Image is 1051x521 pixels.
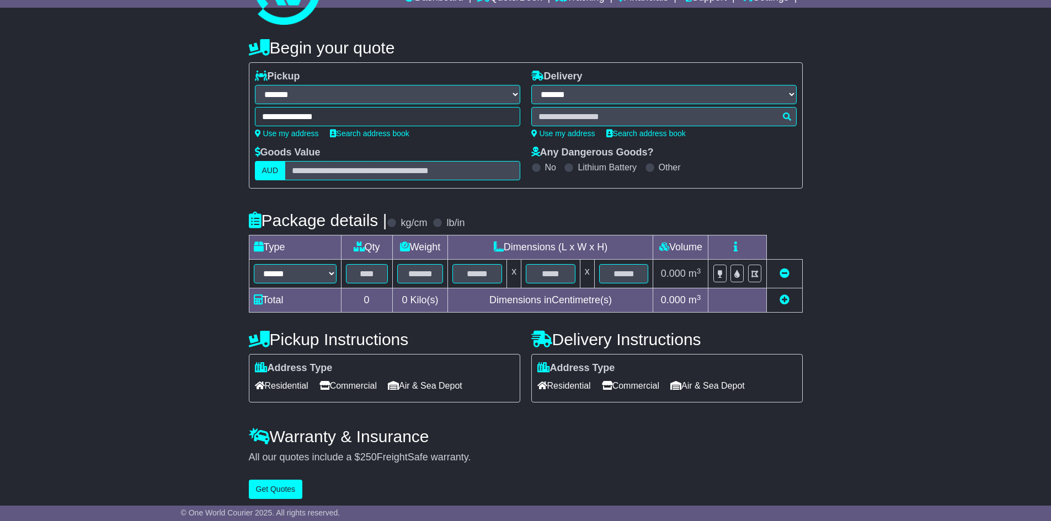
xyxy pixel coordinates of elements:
span: Air & Sea Depot [670,377,745,394]
a: Use my address [255,129,319,138]
span: Commercial [319,377,377,394]
label: Delivery [531,71,583,83]
h4: Package details | [249,211,387,229]
typeahead: Please provide city [531,107,797,126]
label: lb/in [446,217,465,229]
td: x [507,260,521,288]
a: Search address book [606,129,686,138]
label: Pickup [255,71,300,83]
label: Goods Value [255,147,321,159]
sup: 3 [697,293,701,302]
a: Add new item [780,294,789,305]
label: kg/cm [401,217,427,229]
h4: Delivery Instructions [531,330,803,348]
a: Search address book [330,129,409,138]
h4: Warranty & Insurance [249,427,803,445]
span: m [689,268,701,279]
td: Dimensions (L x W x H) [448,235,653,260]
td: Weight [392,235,448,260]
span: © One World Courier 2025. All rights reserved. [181,508,340,517]
label: AUD [255,161,286,180]
td: Qty [341,235,392,260]
button: Get Quotes [249,480,303,499]
td: Dimensions in Centimetre(s) [448,288,653,313]
td: Volume [653,235,708,260]
label: No [545,162,556,173]
span: m [689,294,701,305]
div: All our quotes include a $ FreightSafe warranty. [249,452,803,464]
span: 0 [402,294,407,305]
label: Address Type [537,362,615,374]
td: x [580,260,594,288]
span: Residential [255,377,308,394]
td: 0 [341,288,392,313]
h4: Pickup Instructions [249,330,520,348]
span: 0.000 [661,268,686,279]
sup: 3 [697,267,701,275]
span: Residential [537,377,591,394]
h4: Begin your quote [249,39,803,57]
label: Other [659,162,681,173]
label: Address Type [255,362,333,374]
span: 250 [360,452,377,463]
td: Kilo(s) [392,288,448,313]
a: Remove this item [780,268,789,279]
span: 0.000 [661,294,686,305]
span: Air & Sea Depot [388,377,462,394]
label: Lithium Battery [578,162,637,173]
td: Total [249,288,341,313]
a: Use my address [531,129,595,138]
label: Any Dangerous Goods? [531,147,654,159]
td: Type [249,235,341,260]
span: Commercial [602,377,659,394]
